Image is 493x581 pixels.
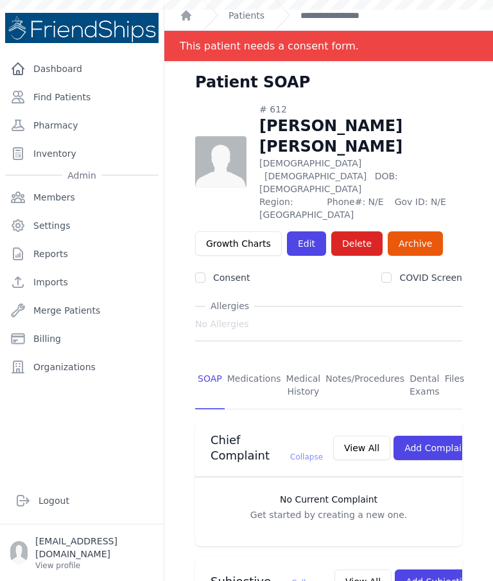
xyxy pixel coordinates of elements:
h1: Patient SOAP [195,72,310,93]
a: Dashboard [5,56,159,82]
p: [EMAIL_ADDRESS][DOMAIN_NAME] [35,535,153,560]
a: Members [5,184,159,210]
a: Pharmacy [5,112,159,138]
a: Reports [5,241,159,267]
a: Growth Charts [195,231,282,256]
div: This patient needs a consent form. [180,31,359,61]
a: Medical History [284,362,324,409]
a: Medications [225,362,284,409]
a: Edit [287,231,326,256]
a: Billing [5,326,159,352]
label: COVID Screen [399,273,462,283]
label: Consent [213,273,250,283]
nav: Tabs [195,362,462,409]
a: Notes/Procedures [323,362,407,409]
span: Collapse [290,452,323,461]
a: Inventory [5,141,159,166]
a: Imports [5,269,159,295]
button: Delete [331,231,383,256]
a: Files [442,362,467,409]
img: Medical Missions EMR [5,13,159,43]
div: Notification [164,31,493,62]
button: View All [333,436,390,460]
h3: Chief Complaint [211,433,323,463]
span: Phone#: N/E [327,195,386,221]
p: Get started by creating a new one. [208,508,449,521]
span: Admin [62,169,101,182]
a: [EMAIL_ADDRESS][DOMAIN_NAME] View profile [10,535,153,571]
button: Add Complaint [394,436,481,460]
a: Merge Patients [5,298,159,323]
h3: No Current Complaint [208,493,449,506]
span: [DEMOGRAPHIC_DATA] [264,171,367,181]
p: View profile [35,560,153,571]
p: [DEMOGRAPHIC_DATA] [259,157,462,195]
a: Find Patients [5,84,159,110]
a: Patients [229,9,264,22]
a: Organizations [5,354,159,380]
h1: [PERSON_NAME] [PERSON_NAME] [259,116,462,157]
img: person-242608b1a05df3501eefc295dc1bc67a.jpg [195,136,246,188]
span: Region: [GEOGRAPHIC_DATA] [259,195,319,221]
a: Settings [5,213,159,238]
span: Allergies [205,299,254,312]
span: No Allergies [195,317,249,330]
a: Dental Exams [407,362,442,409]
span: Gov ID: N/E [395,195,462,221]
a: SOAP [195,362,225,409]
a: Logout [10,488,153,514]
a: Archive [388,231,443,256]
div: # 612 [259,103,462,116]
